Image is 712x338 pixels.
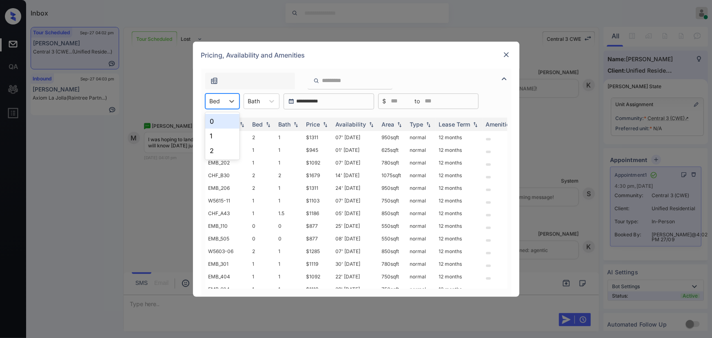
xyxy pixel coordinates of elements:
td: 1 [275,131,303,144]
td: 12 months [436,258,483,270]
td: 1 [275,245,303,258]
td: EMB_301 [205,258,249,270]
td: 12 months [436,232,483,245]
td: 12 months [436,245,483,258]
td: 1 [249,144,275,156]
td: 750 sqft [379,270,407,283]
div: Type [410,121,424,128]
td: 12 months [436,169,483,182]
td: 12 months [436,194,483,207]
div: Availability [336,121,366,128]
td: normal [407,283,436,296]
td: 0 [249,232,275,245]
td: 2 [249,169,275,182]
td: 550 sqft [379,232,407,245]
td: 14' [DATE] [333,169,379,182]
img: close [502,51,510,59]
td: 850 sqft [379,207,407,220]
td: 22' [DATE] [333,270,379,283]
td: normal [407,258,436,270]
td: $1119 [303,258,333,270]
td: 850 sqft [379,245,407,258]
td: 1075 sqft [379,169,407,182]
td: 12 months [436,220,483,232]
td: 29' [DATE] [333,283,379,296]
div: Pricing, Availability and Amenities [193,42,519,69]
td: normal [407,194,436,207]
td: 07' [DATE] [333,131,379,144]
td: 950 sqft [379,182,407,194]
td: 07' [DATE] [333,245,379,258]
td: EMB_404 [205,270,249,283]
td: $877 [303,220,333,232]
img: sorting [471,121,479,127]
td: normal [407,232,436,245]
td: normal [407,270,436,283]
td: $1311 [303,131,333,144]
td: normal [407,245,436,258]
td: $1092 [303,270,333,283]
td: normal [407,220,436,232]
td: 1 [275,194,303,207]
td: normal [407,156,436,169]
td: 12 months [436,207,483,220]
img: icon-zuma [499,74,509,84]
td: $1679 [303,169,333,182]
div: 0 [205,114,240,129]
img: sorting [292,121,300,127]
img: sorting [424,121,433,127]
img: sorting [264,121,272,127]
img: sorting [367,121,375,127]
td: W5603-06 [205,245,249,258]
td: 780 sqft [379,156,407,169]
td: EMB_604 [205,283,249,296]
td: $1285 [303,245,333,258]
td: $877 [303,232,333,245]
td: 12 months [436,144,483,156]
span: $ [383,97,386,106]
td: 2 [275,169,303,182]
td: 01' [DATE] [333,144,379,156]
td: 12 months [436,131,483,144]
td: 30' [DATE] [333,258,379,270]
td: 950 sqft [379,131,407,144]
td: 12 months [436,270,483,283]
img: icon-zuma [210,77,218,85]
td: 24' [DATE] [333,182,379,194]
div: Bath [279,121,291,128]
td: $1103 [303,194,333,207]
td: 12 months [436,283,483,296]
img: sorting [395,121,404,127]
td: EMB_206 [205,182,249,194]
div: 2 [205,143,240,158]
td: 07' [DATE] [333,194,379,207]
td: EMB_505 [205,232,249,245]
td: 07' [DATE] [333,156,379,169]
td: CHF_A43 [205,207,249,220]
td: normal [407,144,436,156]
img: sorting [321,121,329,127]
td: 1 [275,258,303,270]
td: 550 sqft [379,220,407,232]
td: $1092 [303,156,333,169]
td: normal [407,182,436,194]
td: CHF_B30 [205,169,249,182]
td: 25' [DATE] [333,220,379,232]
td: 1 [275,283,303,296]
td: $1186 [303,207,333,220]
div: Amenities [486,121,513,128]
td: 2 [249,131,275,144]
td: 05' [DATE] [333,207,379,220]
div: Lease Term [439,121,470,128]
div: 1 [205,129,240,143]
td: 2 [249,182,275,194]
td: 08' [DATE] [333,232,379,245]
td: $1311 [303,182,333,194]
td: 1.5 [275,207,303,220]
td: 1 [249,207,275,220]
td: 2 [249,245,275,258]
img: icon-zuma [313,77,319,84]
td: normal [407,169,436,182]
div: Price [306,121,320,128]
td: $945 [303,144,333,156]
